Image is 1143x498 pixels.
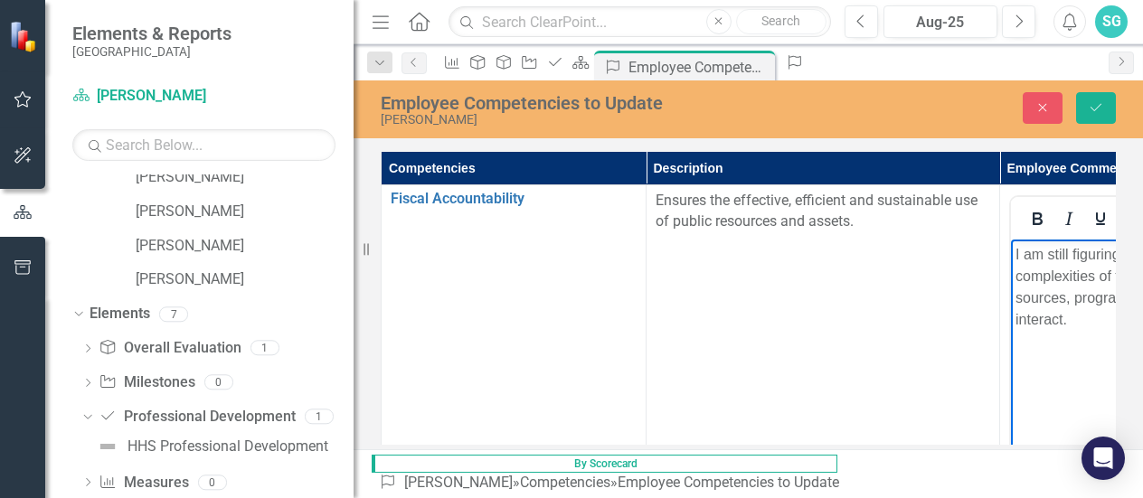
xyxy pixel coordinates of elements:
[198,475,227,490] div: 0
[128,438,328,455] div: HHS Professional Development
[404,474,513,491] a: [PERSON_NAME]
[159,306,188,322] div: 7
[99,407,295,428] a: Professional Development
[136,202,354,222] a: [PERSON_NAME]
[72,129,335,161] input: Search Below...
[99,473,188,493] a: Measures
[379,473,846,493] div: » »
[136,269,354,290] a: [PERSON_NAME]
[449,6,831,38] input: Search ClearPoint...
[204,375,233,390] div: 0
[136,167,354,188] a: [PERSON_NAME]
[250,341,279,356] div: 1
[736,9,827,34] button: Search
[1095,5,1128,38] button: SG
[618,474,839,491] div: Employee Competencies to Update
[1053,206,1084,231] button: Italic
[72,23,231,44] span: Elements & Reports
[72,86,298,107] a: [PERSON_NAME]
[391,191,637,207] a: Fiscal Accountability
[1085,206,1116,231] button: Underline
[92,432,328,461] a: HHS Professional Development
[381,113,778,127] div: [PERSON_NAME]
[883,5,997,38] button: Aug-25
[1022,206,1053,231] button: Bold
[656,191,990,232] p: Ensures the effective, efficient and sustainable use of public resources and assets.
[761,14,800,28] span: Search
[99,338,241,359] a: Overall Evaluation
[5,5,326,91] p: I am still figuring out how to navigate the complexities of the different grant styles, funding s...
[890,12,991,33] div: Aug-25
[136,236,354,257] a: [PERSON_NAME]
[72,44,231,59] small: [GEOGRAPHIC_DATA]
[9,20,41,52] img: ClearPoint Strategy
[372,455,837,473] span: By Scorecard
[520,474,610,491] a: Competencies
[305,409,334,424] div: 1
[99,372,194,393] a: Milestones
[97,436,118,457] img: Not Defined
[628,56,770,79] div: Employee Competencies to Update
[1082,437,1125,480] div: Open Intercom Messenger
[90,304,150,324] a: Elements
[381,93,778,113] div: Employee Competencies to Update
